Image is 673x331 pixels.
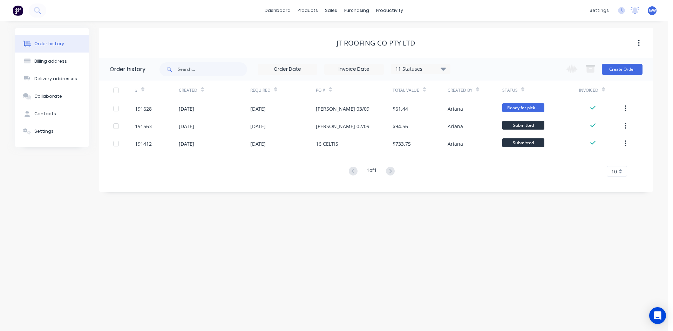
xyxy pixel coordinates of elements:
[15,123,89,140] button: Settings
[316,87,325,94] div: PO #
[15,88,89,105] button: Collaborate
[261,5,294,16] a: dashboard
[15,35,89,53] button: Order history
[178,62,247,76] input: Search...
[110,65,145,74] div: Order history
[502,81,579,100] div: Status
[367,166,377,177] div: 1 of 1
[34,111,56,117] div: Contacts
[393,140,411,147] div: $733.75
[179,87,197,94] div: Created
[294,5,321,16] div: products
[502,87,518,94] div: Status
[448,81,502,100] div: Created By
[579,81,623,100] div: Invoiced
[250,123,266,130] div: [DATE]
[448,87,473,94] div: Created By
[393,81,447,100] div: Total Value
[258,64,317,75] input: Order Date
[649,7,656,14] span: GW
[135,123,152,130] div: 191563
[135,140,152,147] div: 191412
[373,5,407,16] div: productivity
[502,103,544,112] span: Ready for pick ...
[448,105,463,112] div: Ariana
[391,65,450,73] div: 11 Statuses
[325,64,383,75] input: Invoice Date
[316,123,369,130] div: [PERSON_NAME] 02/09
[316,105,369,112] div: [PERSON_NAME] 03/09
[579,87,598,94] div: Invoiced
[135,81,179,100] div: #
[15,53,89,70] button: Billing address
[602,64,643,75] button: Create Order
[135,105,152,112] div: 191628
[250,81,316,100] div: Required
[393,105,408,112] div: $61.44
[250,87,271,94] div: Required
[502,138,544,147] span: Submitted
[179,105,194,112] div: [DATE]
[393,123,408,130] div: $94.56
[321,5,341,16] div: sales
[250,105,266,112] div: [DATE]
[611,168,617,175] span: 10
[15,105,89,123] button: Contacts
[15,70,89,88] button: Delivery addresses
[250,140,266,147] div: [DATE]
[316,140,338,147] div: 16 CELTIS
[179,81,250,100] div: Created
[135,87,138,94] div: #
[393,87,419,94] div: Total Value
[34,93,62,99] div: Collaborate
[502,121,544,130] span: Submitted
[341,5,373,16] div: purchasing
[34,128,54,135] div: Settings
[179,123,194,130] div: [DATE]
[34,58,67,64] div: Billing address
[448,140,463,147] div: Ariana
[13,5,23,16] img: Factory
[179,140,194,147] div: [DATE]
[34,76,77,82] div: Delivery addresses
[448,123,463,130] div: Ariana
[336,39,415,47] div: JT ROOFING CO PTY LTD
[34,41,64,47] div: Order history
[586,5,612,16] div: settings
[649,307,666,324] div: Open Intercom Messenger
[316,81,393,100] div: PO #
